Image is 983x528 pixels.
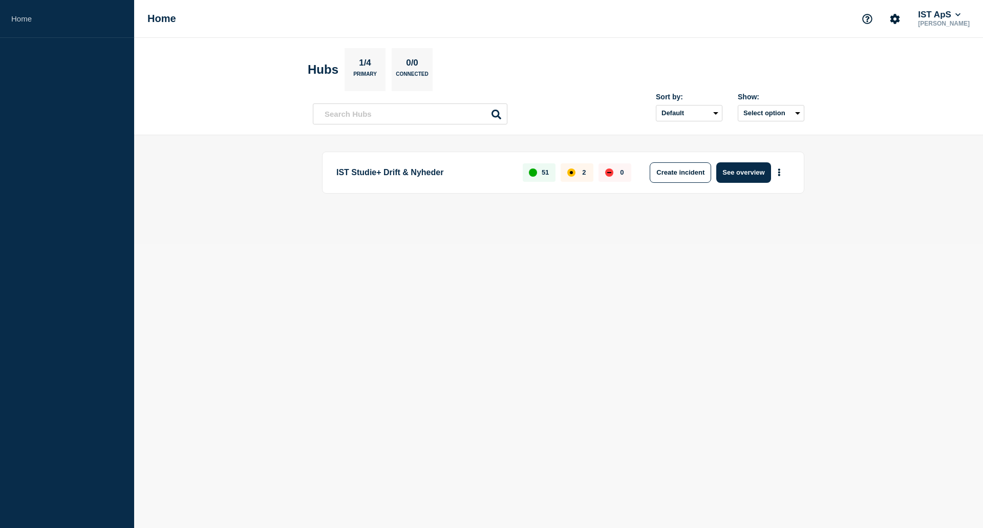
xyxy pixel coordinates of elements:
button: More actions [773,163,786,182]
div: up [529,168,537,177]
p: 51 [542,168,549,176]
p: 2 [582,168,586,176]
p: Primary [353,71,377,82]
select: Sort by [656,105,722,121]
div: Show: [738,93,804,101]
p: 0 [620,168,624,176]
button: Create incident [650,162,711,183]
div: down [605,168,613,177]
p: 0/0 [402,58,422,71]
button: Support [857,8,878,30]
p: IST Studie+ Drift & Nyheder [336,162,511,183]
p: [PERSON_NAME] [916,20,972,27]
h2: Hubs [308,62,338,77]
h1: Home [147,13,176,25]
button: Select option [738,105,804,121]
button: See overview [716,162,771,183]
div: affected [567,168,575,177]
button: Account settings [884,8,906,30]
p: 1/4 [355,58,375,71]
input: Search Hubs [313,103,507,124]
button: IST ApS [916,10,963,20]
div: Sort by: [656,93,722,101]
p: Connected [396,71,428,82]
